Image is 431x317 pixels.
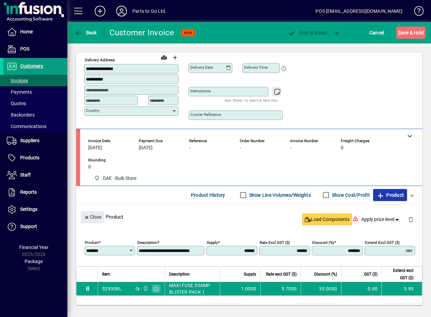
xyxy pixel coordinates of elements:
button: Product [373,189,407,201]
a: Communications [3,121,67,132]
button: Profile [111,5,132,17]
span: 1.0000 [241,285,257,292]
span: Reports [20,189,37,195]
span: POS [20,46,29,52]
a: Invoices [3,75,67,86]
span: Close [84,212,101,223]
span: Package [25,259,43,264]
app-page-header-button: Delete [403,216,419,222]
span: Home [20,29,33,34]
div: Product [76,204,422,229]
span: DAE - Bulk Store [92,174,139,183]
span: 0 [88,164,91,170]
mat-label: Country [86,108,99,113]
span: Quotes [7,101,26,106]
span: Settings [20,207,37,212]
mat-hint: Use 'Enter' to start a new line [225,96,277,104]
app-page-header-button: Back [67,27,104,39]
span: Backorders [7,112,35,118]
span: ost & Email [288,30,327,35]
span: [DATE] [139,145,153,151]
td: 0.00 [296,303,336,311]
a: View on map [159,52,169,63]
span: Communications [7,124,46,129]
span: - [290,145,292,151]
mat-label: Delivery time [244,65,268,70]
span: - [240,145,241,151]
button: Apply price level [359,213,403,225]
button: Load Components [302,213,352,225]
span: P [299,30,302,35]
span: [DATE] [88,145,102,151]
span: Staff [20,172,31,178]
span: Financial Year [19,245,48,250]
label: Show Line Volumes/Weights [248,192,311,198]
a: Products [3,150,67,166]
a: Backorders [3,109,67,121]
td: 0.60 [341,282,382,295]
mat-label: Extend excl GST ($) [365,240,400,245]
button: Save & Hold [396,27,426,39]
span: Rate excl GST ($) [266,271,297,278]
a: Staff [3,167,67,184]
span: Extend excl GST ($) [386,267,413,282]
span: 0 [341,145,343,151]
span: GST ($) [364,271,377,278]
mat-label: Instructions [190,89,211,93]
span: Suppliers [20,138,39,143]
div: 52930BL [102,285,122,292]
a: Quotes [3,98,67,109]
td: Total Volume [162,303,203,311]
button: Close [81,211,104,223]
mat-label: Courier Reference [190,112,221,117]
mat-label: Supply [207,240,218,245]
button: Cancel [368,27,386,39]
a: Payments [3,86,67,98]
td: 3.99 [382,303,422,311]
span: Product [376,190,404,200]
span: Support [20,224,37,229]
mat-label: Rate excl GST ($) [260,240,290,245]
span: MAXI FUSE 30AMP BLISTER PACK 1 [169,282,216,295]
div: POS [EMAIL_ADDRESS][DOMAIN_NAME] [316,6,402,17]
span: Products [20,155,39,160]
a: Suppliers [3,132,67,149]
span: Apply price level [361,216,400,223]
span: S [398,30,401,35]
td: GST exclusive [341,303,382,311]
span: Supply [244,271,256,278]
mat-label: Discount (%) [312,240,334,245]
td: Freight (excl GST) [248,303,296,311]
div: Customer Invoice [109,27,174,38]
button: Choose address [169,53,180,63]
mat-label: Product [85,240,99,245]
span: Payments [7,89,32,95]
span: Customers [20,63,43,69]
span: Product History [191,190,225,200]
span: - [189,145,191,151]
span: ave & Hold [398,27,424,38]
a: Reports [3,184,67,201]
a: POS [3,41,67,58]
a: Home [3,24,67,40]
mat-label: Delivery date [190,65,213,70]
button: Back [73,27,99,39]
div: Parts to Go Ltd. [132,6,167,17]
span: DAE - Bulk Store [141,285,149,292]
button: Post & Email [284,27,330,39]
label: Show Cost/Profit [331,192,370,198]
a: Knowledge Base [409,1,423,23]
td: 3.99 [382,282,422,295]
span: Invoices [7,78,28,83]
span: Rounding [88,158,129,162]
span: Discount (%) [314,271,337,278]
span: Back [74,30,97,35]
a: Support [3,218,67,235]
button: Add [89,5,111,17]
a: Settings [3,201,67,218]
span: Load Components [305,216,350,223]
button: Delete [403,211,419,227]
app-page-header-button: Close [79,214,106,220]
span: Description [169,271,190,278]
div: 5.7000 [265,285,297,292]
